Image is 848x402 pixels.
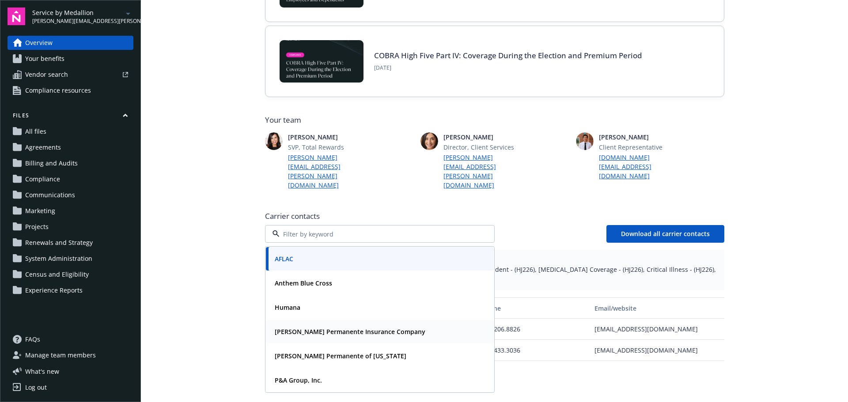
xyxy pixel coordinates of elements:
span: [DATE] [374,64,642,72]
span: SVP, Total Rewards [288,143,375,152]
a: Compliance resources [8,83,133,98]
a: FAQs [8,332,133,346]
div: 800.433.3036 [478,340,591,361]
a: [PERSON_NAME][EMAIL_ADDRESS][PERSON_NAME][DOMAIN_NAME] [288,153,375,190]
span: Communications [25,188,75,202]
span: [PERSON_NAME] [599,132,685,142]
a: Billing and Audits [8,156,133,170]
div: [EMAIL_ADDRESS][DOMAIN_NAME] [591,319,724,340]
button: Files [8,112,133,123]
span: Vendor search [25,68,68,82]
div: Phone [481,304,587,313]
span: Renewals and Strategy [25,236,93,250]
span: [PERSON_NAME] [443,132,530,142]
button: Service by Medallion[PERSON_NAME][EMAIL_ADDRESS][PERSON_NAME][DOMAIN_NAME]arrowDropDown [32,8,133,25]
img: photo [420,132,438,150]
span: [PERSON_NAME] [288,132,375,142]
span: Marketing [25,204,55,218]
button: Email/website [591,297,724,319]
span: Billing and Audits [25,156,78,170]
span: Agreements [25,140,61,154]
span: Voluntary Life and AD&D - (HJ226), Short Term Disability (STD) - (HJ226), Accident - (HJ226), [ME... [272,265,717,283]
a: [DOMAIN_NAME][EMAIL_ADDRESS][DOMAIN_NAME] [599,153,685,180]
a: Manage team members [8,348,133,362]
div: Email/website [594,304,720,313]
span: Your benefits [25,52,64,66]
a: All files [8,124,133,139]
span: What ' s new [25,367,59,376]
span: System Administration [25,252,92,266]
span: Experience Reports [25,283,83,297]
span: Carrier contacts [265,211,724,222]
a: Compliance [8,172,133,186]
a: [PERSON_NAME][EMAIL_ADDRESS][PERSON_NAME][DOMAIN_NAME] [443,153,530,190]
span: Download all carrier contacts [621,229,710,238]
span: [PERSON_NAME][EMAIL_ADDRESS][PERSON_NAME][DOMAIN_NAME] [32,17,123,25]
a: Projects [8,220,133,234]
span: Compliance [25,172,60,186]
img: photo [576,132,594,150]
div: Log out [25,380,47,394]
span: All files [25,124,46,139]
a: Experience Reports [8,283,133,297]
span: Census and Eligibility [25,267,89,282]
a: Agreements [8,140,133,154]
button: Phone [478,297,591,319]
div: 800.206.8826 [478,319,591,340]
span: Service by Medallion [32,8,123,17]
span: FAQs [25,332,40,346]
span: Director, Client Services [443,143,530,152]
button: What's new [8,367,73,376]
div: [EMAIL_ADDRESS][DOMAIN_NAME] [591,340,724,361]
button: Download all carrier contacts [606,225,724,243]
img: BLOG-Card Image - Compliance - COBRA High Five Pt 4 - 09-04-25.jpg [280,40,363,83]
img: navigator-logo.svg [8,8,25,25]
a: System Administration [8,252,133,266]
span: Manage team members [25,348,96,362]
span: Plan types [272,257,717,265]
span: Overview [25,36,53,50]
a: Marketing [8,204,133,218]
a: Overview [8,36,133,50]
img: photo [265,132,283,150]
a: Your benefits [8,52,133,66]
a: arrowDropDown [123,8,133,19]
input: Filter by keyword [280,229,477,239]
span: Your team [265,115,724,125]
a: Vendor search [8,68,133,82]
strong: [PERSON_NAME] Permanente Insurance Company [275,327,425,336]
strong: AFLAC [275,255,293,263]
strong: P&A Group, Inc. [275,376,322,384]
a: COBRA High Five Part IV: Coverage During the Election and Premium Period [374,50,642,60]
span: Projects [25,220,49,234]
span: Compliance resources [25,83,91,98]
a: Renewals and Strategy [8,236,133,250]
strong: Humana [275,303,300,312]
strong: [PERSON_NAME] Permanente of [US_STATE] [275,352,406,360]
a: Census and Eligibility [8,267,133,282]
a: Communications [8,188,133,202]
span: Client Representative [599,143,685,152]
strong: Anthem Blue Cross [275,279,332,287]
